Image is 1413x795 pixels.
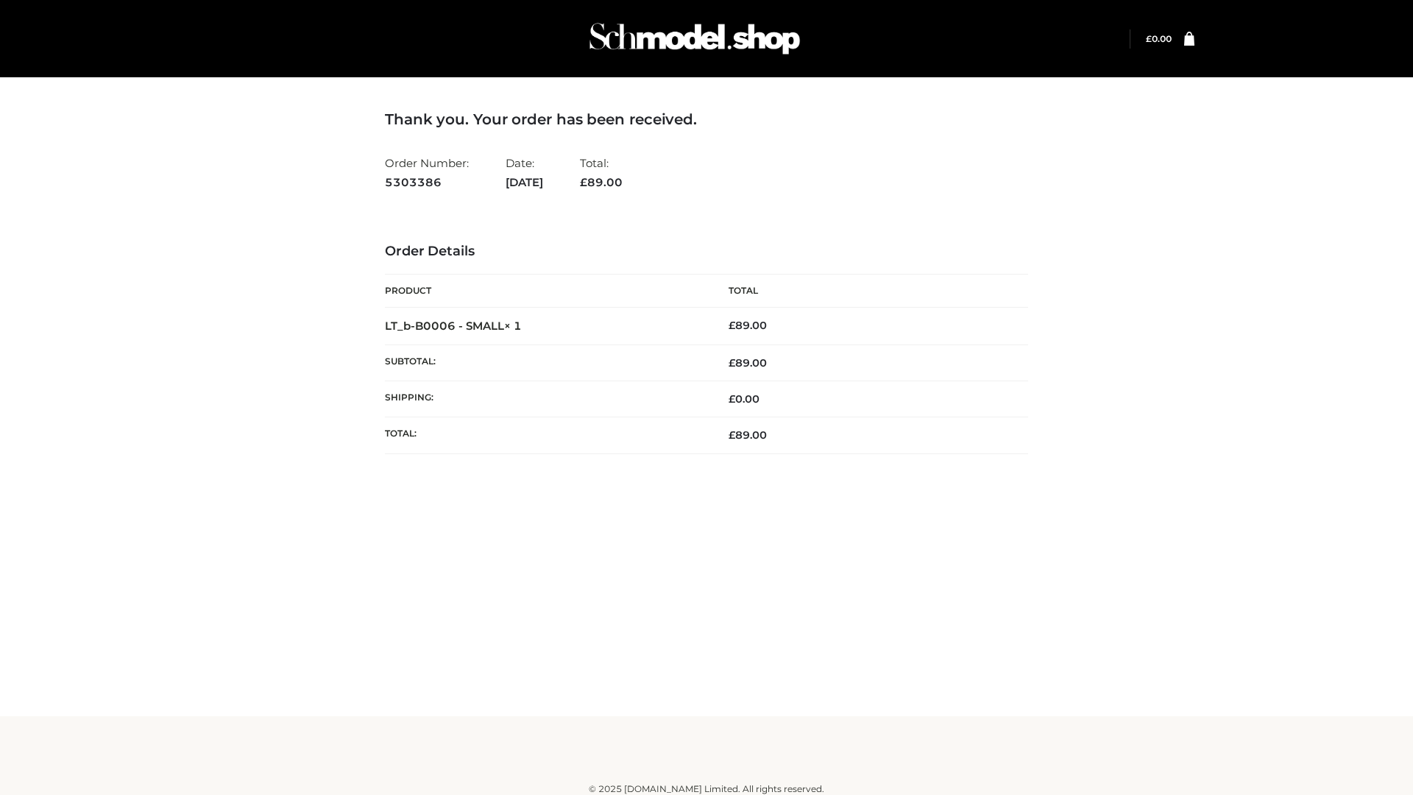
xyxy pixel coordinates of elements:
li: Date: [506,150,543,195]
th: Product [385,275,706,308]
li: Total: [580,150,623,195]
th: Subtotal: [385,344,706,381]
span: £ [729,428,735,442]
span: £ [729,319,735,332]
span: £ [1146,33,1152,44]
span: £ [729,392,735,406]
h3: Order Details [385,244,1028,260]
bdi: 0.00 [729,392,759,406]
strong: [DATE] [506,173,543,192]
bdi: 89.00 [729,319,767,332]
th: Total: [385,417,706,453]
th: Shipping: [385,381,706,417]
span: £ [580,175,587,189]
li: Order Number: [385,150,469,195]
th: Total [706,275,1028,308]
h3: Thank you. Your order has been received. [385,110,1028,128]
strong: LT_b-B0006 - SMALL [385,319,522,333]
strong: 5303386 [385,173,469,192]
strong: × 1 [504,319,522,333]
span: 89.00 [729,428,767,442]
bdi: 0.00 [1146,33,1172,44]
span: £ [729,356,735,370]
img: Schmodel Admin 964 [584,10,805,68]
span: 89.00 [729,356,767,370]
span: 89.00 [580,175,623,189]
a: £0.00 [1146,33,1172,44]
